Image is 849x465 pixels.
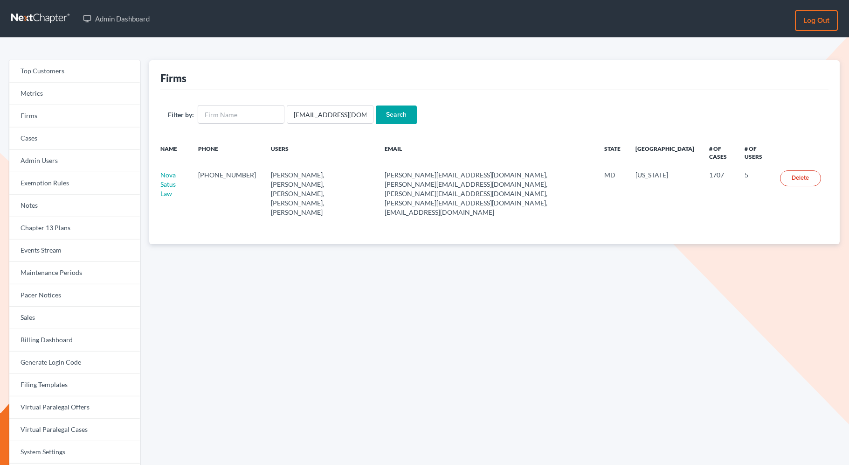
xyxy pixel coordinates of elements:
a: Nova Satus Law [160,171,176,197]
a: System Settings [9,441,140,464]
div: Firms [160,71,186,85]
a: Pacer Notices [9,284,140,307]
a: Exemption Rules [9,172,140,195]
input: Firm Name [198,105,284,124]
a: Generate Login Code [9,352,140,374]
a: Notes [9,195,140,217]
th: Name [149,139,191,166]
td: [US_STATE] [628,166,702,221]
th: Users [263,139,377,166]
td: 5 [737,166,773,221]
td: 1707 [702,166,737,221]
a: Events Stream [9,240,140,262]
a: Maintenance Periods [9,262,140,284]
a: Filing Templates [9,374,140,396]
a: Admin Dashboard [78,10,154,27]
a: Delete [780,170,821,186]
td: [PERSON_NAME][EMAIL_ADDRESS][DOMAIN_NAME], [PERSON_NAME][EMAIL_ADDRESS][DOMAIN_NAME], [PERSON_NAM... [377,166,597,221]
th: # of Users [737,139,773,166]
input: Users [287,105,373,124]
th: # of Cases [702,139,737,166]
a: Top Customers [9,60,140,83]
td: [PERSON_NAME], [PERSON_NAME], [PERSON_NAME], [PERSON_NAME], [PERSON_NAME] [263,166,377,221]
a: Cases [9,127,140,150]
a: Sales [9,307,140,329]
a: Log out [795,10,838,31]
a: Metrics [9,83,140,105]
a: Virtual Paralegal Cases [9,419,140,441]
th: Email [377,139,597,166]
a: Admin Users [9,150,140,172]
a: Chapter 13 Plans [9,217,140,240]
td: [PHONE_NUMBER] [191,166,263,221]
th: Phone [191,139,263,166]
th: [GEOGRAPHIC_DATA] [628,139,702,166]
label: Filter by: [168,110,194,120]
input: Search [376,106,417,124]
a: Virtual Paralegal Offers [9,396,140,419]
td: MD [597,166,628,221]
a: Billing Dashboard [9,329,140,352]
a: Firms [9,105,140,127]
th: State [597,139,628,166]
